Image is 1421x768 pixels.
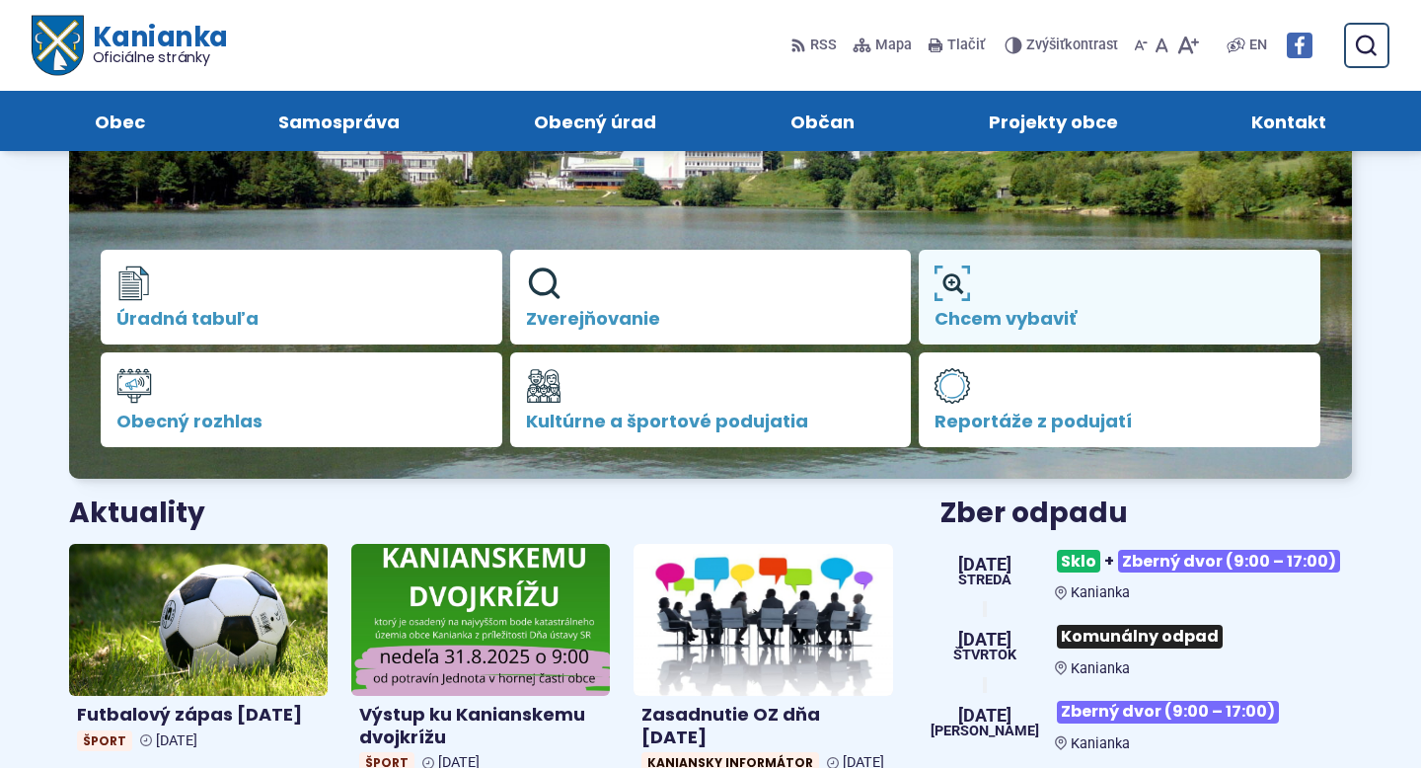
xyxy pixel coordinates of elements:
a: Úradná tabuľa [101,250,502,345]
span: [DATE] [953,631,1016,649]
span: Zvýšiť [1026,37,1065,53]
span: Chcem vybaviť [935,309,1305,329]
h1: Kanianka [83,24,227,65]
a: Mapa [849,25,916,66]
span: [DATE] [958,556,1011,574]
span: Kontakt [1251,91,1326,151]
span: Projekty obce [989,91,1118,151]
button: Zvýšiťkontrast [1005,25,1122,66]
a: Samospráva [232,91,448,151]
span: Reportáže z podujatí [935,412,1305,431]
a: Futbalový zápas [DATE] Šport [DATE] [69,544,328,758]
span: Obecný rozhlas [116,412,486,431]
span: Oficiálne stránky [93,50,228,64]
h3: Zber odpadu [940,499,1352,529]
a: Obecný úrad [486,91,704,151]
a: Zverejňovanie [510,250,912,345]
img: Prejsť na Facebook stránku [1287,33,1312,58]
button: Tlačiť [924,25,989,66]
a: Komunálny odpad Kanianka [DATE] štvrtok [940,617,1352,676]
span: Komunálny odpad [1057,625,1223,648]
img: Prejsť na domovskú stránku [32,16,83,76]
a: Kontakt [1204,91,1374,151]
a: EN [1245,34,1271,57]
span: RSS [810,34,837,57]
button: Zväčšiť veľkosť písma [1172,25,1203,66]
a: Logo Kanianka, prejsť na domovskú stránku. [32,16,228,76]
span: streda [958,574,1011,587]
span: štvrtok [953,649,1016,662]
h4: Výstup ku Kanianskemu dvojkrížu [359,704,602,748]
h4: Zasadnutie OZ dňa [DATE] [641,704,884,748]
span: [DATE] [931,707,1039,725]
span: Samospráva [278,91,400,151]
a: Obec [47,91,192,151]
a: Reportáže z podujatí [919,352,1320,447]
span: Obecný úrad [534,91,656,151]
a: Občan [743,91,902,151]
span: Zverejňovanie [526,309,896,329]
span: Kanianka [1071,584,1130,601]
a: Obecný rozhlas [101,352,502,447]
span: Zberný dvor (9:00 – 17:00) [1057,701,1279,724]
span: Tlačiť [947,38,985,54]
span: Zberný dvor (9:00 – 17:00) [1118,550,1340,573]
h3: Aktuality [69,499,205,529]
span: Kanianka [1071,735,1130,752]
a: Kultúrne a športové podujatia [510,352,912,447]
span: Mapa [875,34,912,57]
span: Šport [77,730,132,751]
a: Projekty obce [941,91,1165,151]
span: Občan [790,91,855,151]
button: Nastaviť pôvodnú veľkosť písma [1152,25,1172,66]
span: Úradná tabuľa [116,309,486,329]
span: kontrast [1026,38,1118,54]
span: Obec [95,91,145,151]
span: Sklo [1057,550,1100,573]
span: EN [1249,34,1267,57]
span: Kanianka [1071,660,1130,677]
span: Kultúrne a športové podujatia [526,412,896,431]
h3: + [1055,542,1352,580]
span: [PERSON_NAME] [931,725,1039,738]
a: Chcem vybaviť [919,250,1320,345]
a: Zberný dvor (9:00 – 17:00) Kanianka [DATE] [PERSON_NAME] [940,693,1352,752]
span: [DATE] [156,732,197,749]
a: Sklo+Zberný dvor (9:00 – 17:00) Kanianka [DATE] streda [940,542,1352,601]
h4: Futbalový zápas [DATE] [77,704,320,727]
a: RSS [790,25,841,66]
button: Zmenšiť veľkosť písma [1130,25,1152,66]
